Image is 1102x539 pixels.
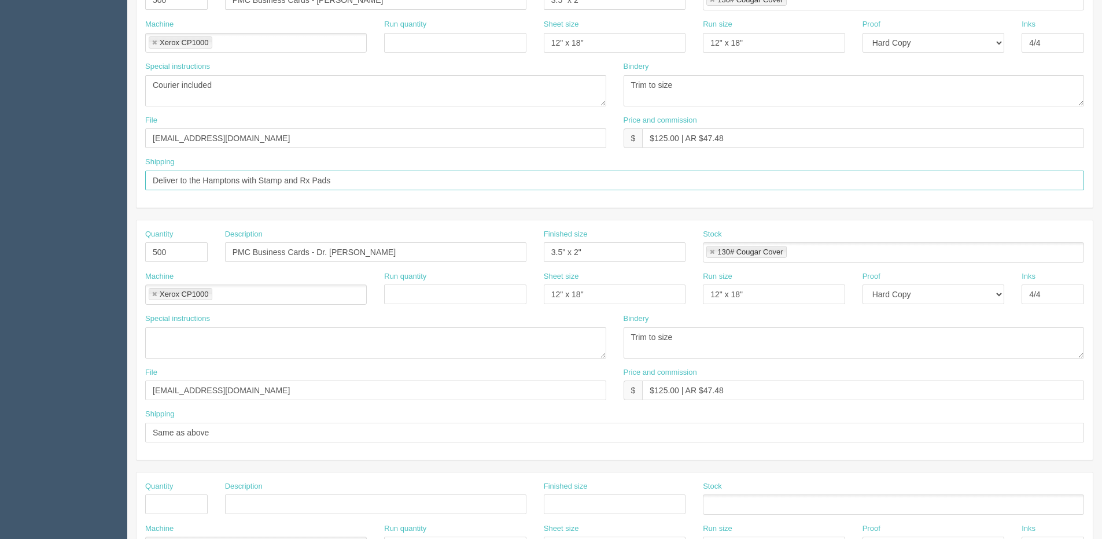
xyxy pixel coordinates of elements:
[624,381,643,400] div: $
[145,75,606,106] textarea: Courier included
[1022,271,1035,282] label: Inks
[624,327,1085,359] textarea: Trim to size
[384,271,426,282] label: Run quantity
[145,271,174,282] label: Machine
[544,271,579,282] label: Sheet size
[225,229,263,240] label: Description
[863,523,880,534] label: Proof
[717,248,783,256] div: 130# Cougar Cover
[145,313,210,324] label: Special instructions
[544,481,588,492] label: Finished size
[624,61,649,72] label: Bindery
[1022,523,1035,534] label: Inks
[145,481,173,492] label: Quantity
[145,115,157,126] label: File
[145,409,175,420] label: Shipping
[544,19,579,30] label: Sheet size
[544,229,588,240] label: Finished size
[624,115,697,126] label: Price and commission
[624,367,697,378] label: Price and commission
[145,229,173,240] label: Quantity
[145,61,210,72] label: Special instructions
[1022,19,1035,30] label: Inks
[703,481,722,492] label: Stock
[703,271,732,282] label: Run size
[624,75,1085,106] textarea: Trim to size
[703,229,722,240] label: Stock
[225,481,263,492] label: Description
[703,523,732,534] label: Run size
[145,367,157,378] label: File
[863,271,880,282] label: Proof
[145,523,174,534] label: Machine
[145,19,174,30] label: Machine
[703,19,732,30] label: Run size
[160,39,209,46] div: Xerox CP1000
[624,313,649,324] label: Bindery
[544,523,579,534] label: Sheet size
[384,19,426,30] label: Run quantity
[384,523,426,534] label: Run quantity
[145,157,175,168] label: Shipping
[624,128,643,148] div: $
[863,19,880,30] label: Proof
[160,290,209,298] div: Xerox CP1000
